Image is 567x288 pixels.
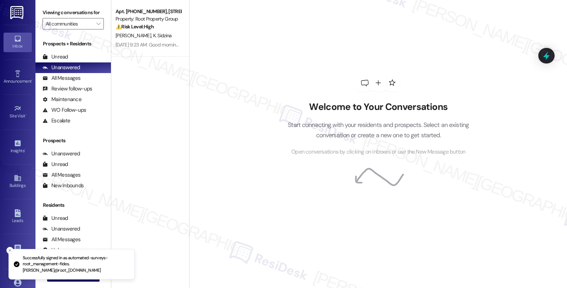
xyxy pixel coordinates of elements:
[43,53,68,61] div: Unread
[4,137,32,156] a: Insights •
[43,225,80,233] div: Unanswered
[43,171,80,179] div: All Messages
[43,236,80,243] div: All Messages
[43,150,80,157] div: Unanswered
[116,15,181,23] div: Property: Root Property Group
[116,8,181,15] div: Apt. [PHONE_NUMBER], [STREET_ADDRESS]
[6,247,13,254] button: Close toast
[35,137,111,144] div: Prospects
[43,182,84,189] div: New Inbounds
[4,207,32,226] a: Leads
[26,112,27,117] span: •
[43,117,70,124] div: Escalate
[10,6,25,19] img: ResiDesk Logo
[4,172,32,191] a: Buildings
[35,201,111,209] div: Residents
[43,106,86,114] div: WO Follow-ups
[32,78,33,83] span: •
[43,64,80,71] div: Unanswered
[43,74,80,82] div: All Messages
[277,120,480,140] p: Start connecting with your residents and prospects. Select an existing conversation or create a n...
[43,96,82,103] div: Maintenance
[4,33,32,52] a: Inbox
[4,103,32,122] a: Site Visit •
[35,40,111,48] div: Prospects + Residents
[153,32,172,39] span: K. Sidzina
[4,242,32,261] a: Templates •
[116,41,561,48] div: [DATE] 9:23 AM: Good morning, [PERSON_NAME], I hope you're day is going well. Your Wifi password ...
[43,85,92,93] div: Review follow-ups
[116,23,154,30] strong: ⚠️ Risk Level: High
[116,32,153,39] span: [PERSON_NAME]
[291,148,465,156] span: Open conversations by clicking on inboxes or use the New Message button
[43,161,68,168] div: Unread
[23,255,129,274] p: Successfully signed in as automated-surveys-root_management-fides.[PERSON_NAME]@root_[DOMAIN_NAME]
[43,215,68,222] div: Unread
[43,7,104,18] label: Viewing conversations for
[277,101,480,113] h2: Welcome to Your Conversations
[46,18,92,29] input: All communities
[24,147,26,152] span: •
[96,21,100,27] i: 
